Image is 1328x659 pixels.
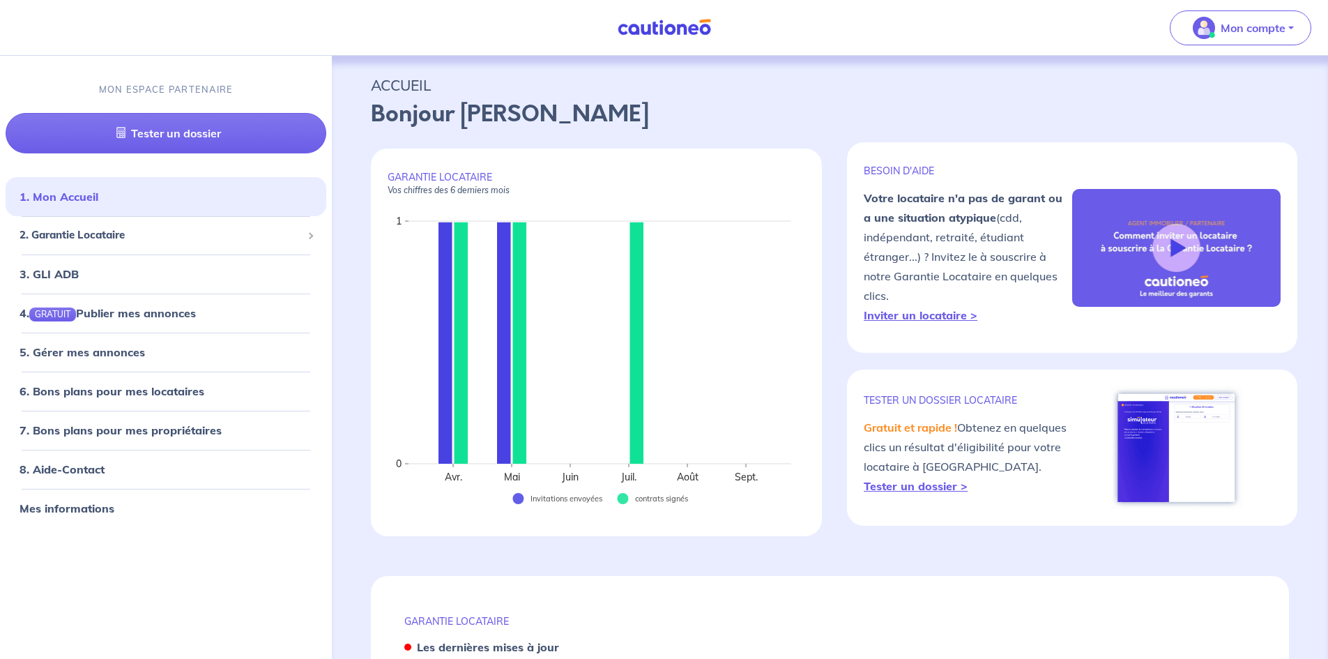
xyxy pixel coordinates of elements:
[1170,10,1311,45] button: illu_account_valid_menu.svgMon compte
[396,215,402,227] text: 1
[6,259,326,287] div: 3. GLI ADB
[864,418,1072,496] p: Obtenez en quelques clics un résultat d'éligibilité pour votre locataire à [GEOGRAPHIC_DATA].
[404,615,1256,628] p: GARANTIE LOCATAIRE
[6,416,326,444] div: 7. Bons plans pour mes propriétaires
[1072,189,1281,306] img: video-gli-new-none.jpg
[20,190,98,204] a: 1. Mon Accueil
[20,501,114,515] a: Mes informations
[20,305,196,319] a: 4.GRATUITPublier mes annonces
[20,462,105,476] a: 8. Aide-Contact
[417,640,559,654] strong: Les dernières mises à jour
[388,185,510,195] em: Vos chiffres des 6 derniers mois
[20,423,222,437] a: 7. Bons plans pour mes propriétaires
[1111,386,1242,509] img: simulateur.png
[864,165,1072,177] p: BESOIN D'AIDE
[620,471,636,483] text: Juil.
[6,183,326,211] div: 1. Mon Accueil
[20,384,204,397] a: 6. Bons plans pour mes locataires
[445,471,462,483] text: Avr.
[6,494,326,522] div: Mes informations
[6,455,326,483] div: 8. Aide-Contact
[561,471,579,483] text: Juin
[677,471,699,483] text: Août
[371,73,1289,98] p: ACCUEIL
[6,377,326,404] div: 6. Bons plans pour mes locataires
[612,19,717,36] img: Cautioneo
[20,266,79,280] a: 3. GLI ADB
[99,83,234,96] p: MON ESPACE PARTENAIRE
[396,457,402,470] text: 0
[6,222,326,249] div: 2. Garantie Locataire
[6,113,326,153] a: Tester un dossier
[371,98,1289,131] p: Bonjour [PERSON_NAME]
[1193,17,1215,39] img: illu_account_valid_menu.svg
[864,191,1062,225] strong: Votre locataire n'a pas de garant ou a une situation atypique
[864,479,968,493] a: Tester un dossier >
[20,344,145,358] a: 5. Gérer mes annonces
[864,188,1072,325] p: (cdd, indépendant, retraité, étudiant étranger...) ? Invitez le à souscrire à notre Garantie Loca...
[735,471,758,483] text: Sept.
[864,394,1072,407] p: TESTER un dossier locataire
[1221,20,1285,36] p: Mon compte
[864,308,977,322] a: Inviter un locataire >
[864,421,957,434] em: Gratuit et rapide !
[6,298,326,326] div: 4.GRATUITPublier mes annonces
[6,338,326,365] div: 5. Gérer mes annonces
[504,471,520,483] text: Mai
[20,227,302,243] span: 2. Garantie Locataire
[388,171,805,196] p: GARANTIE LOCATAIRE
